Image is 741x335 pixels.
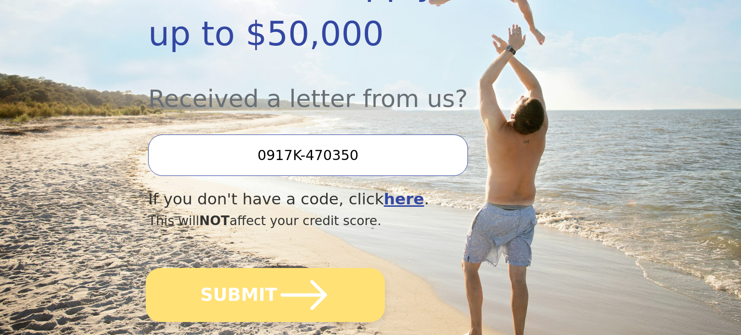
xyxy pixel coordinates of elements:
[148,134,467,176] input: Enter your Offer Code:
[199,213,230,228] span: NOT
[384,190,425,208] a: here
[148,188,526,211] div: If you don't have a code, click .
[146,268,385,322] button: SUBMIT
[148,211,526,230] div: This will affect your credit score.
[148,59,526,117] div: Received a letter from us?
